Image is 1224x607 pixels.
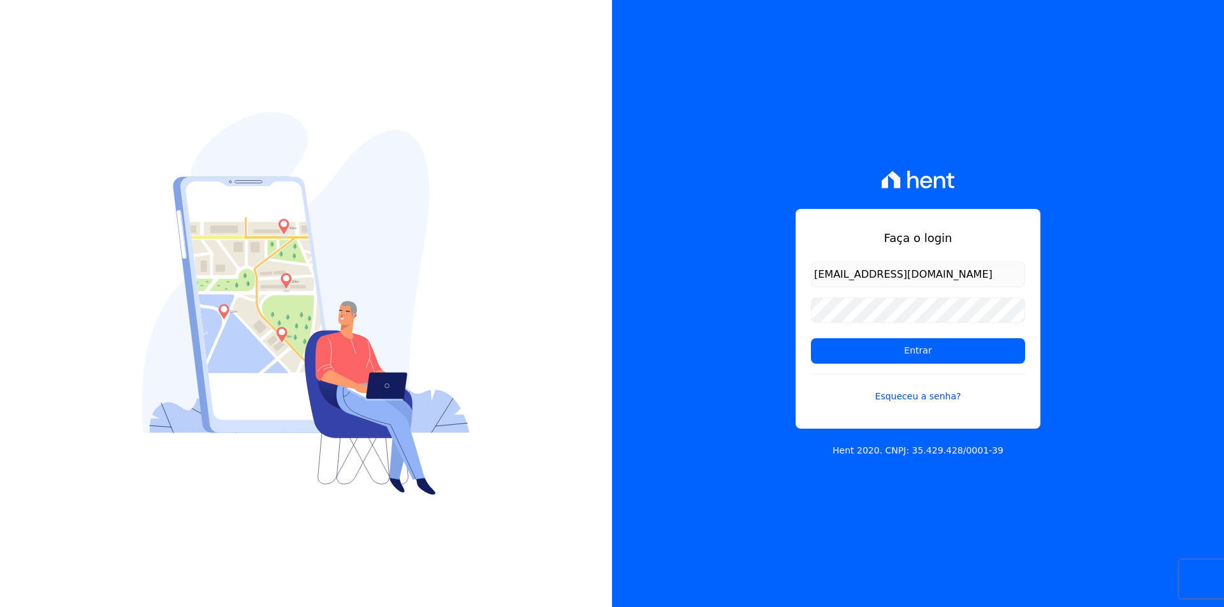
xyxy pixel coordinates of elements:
[811,374,1025,403] a: Esqueceu a senha?
[811,262,1025,287] input: Email
[142,112,470,495] img: Login
[833,444,1003,457] p: Hent 2020. CNPJ: 35.429.428/0001-39
[811,338,1025,364] input: Entrar
[811,229,1025,246] h1: Faça o login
